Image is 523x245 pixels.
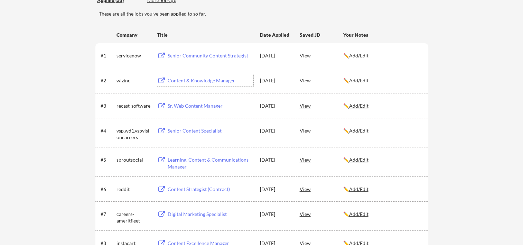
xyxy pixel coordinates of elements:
div: View [300,99,343,112]
div: careers-ameritfleet [116,211,151,224]
div: #3 [101,102,114,109]
div: Learning, Content & Communications Manager [168,156,253,170]
div: Content & Knowledge Manager [168,77,253,84]
u: Add/Edit [349,103,368,109]
div: servicenow [116,52,151,59]
div: ✏️ [343,127,422,134]
div: Title [157,31,253,38]
div: vsp.wd1.vspvisioncareers [116,127,151,141]
div: ✏️ [343,102,422,109]
div: View [300,183,343,195]
div: ✏️ [343,77,422,84]
u: Add/Edit [349,186,368,192]
u: Add/Edit [349,78,368,83]
div: ✏️ [343,186,422,193]
div: View [300,124,343,137]
div: Content Strategist (Contract) [168,186,253,193]
div: [DATE] [260,102,290,109]
div: #5 [101,156,114,163]
div: Sr. Web Content Manager [168,102,253,109]
div: sproutsocial [116,156,151,163]
div: View [300,49,343,62]
div: View [300,208,343,220]
div: #4 [101,127,114,134]
div: Your Notes [343,31,422,38]
div: [DATE] [260,156,290,163]
div: View [300,153,343,166]
div: ✏️ [343,52,422,59]
div: These are all the jobs you've been applied to so far. [99,10,428,17]
div: ✏️ [343,156,422,163]
div: #6 [101,186,114,193]
u: Add/Edit [349,211,368,217]
div: ✏️ [343,211,422,218]
div: #7 [101,211,114,218]
div: Digital Marketing Specialist [168,211,253,218]
div: wizinc [116,77,151,84]
div: [DATE] [260,211,290,218]
div: Company [116,31,151,38]
div: reddit [116,186,151,193]
div: recast-software [116,102,151,109]
div: View [300,74,343,87]
div: [DATE] [260,127,290,134]
div: Senior Community Content Strategist [168,52,253,59]
div: Senior Content Specialist [168,127,253,134]
div: Date Applied [260,31,290,38]
div: [DATE] [260,77,290,84]
u: Add/Edit [349,53,368,58]
div: Saved JD [300,28,343,41]
div: #2 [101,77,114,84]
div: [DATE] [260,52,290,59]
div: [DATE] [260,186,290,193]
u: Add/Edit [349,128,368,134]
div: #1 [101,52,114,59]
u: Add/Edit [349,157,368,163]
